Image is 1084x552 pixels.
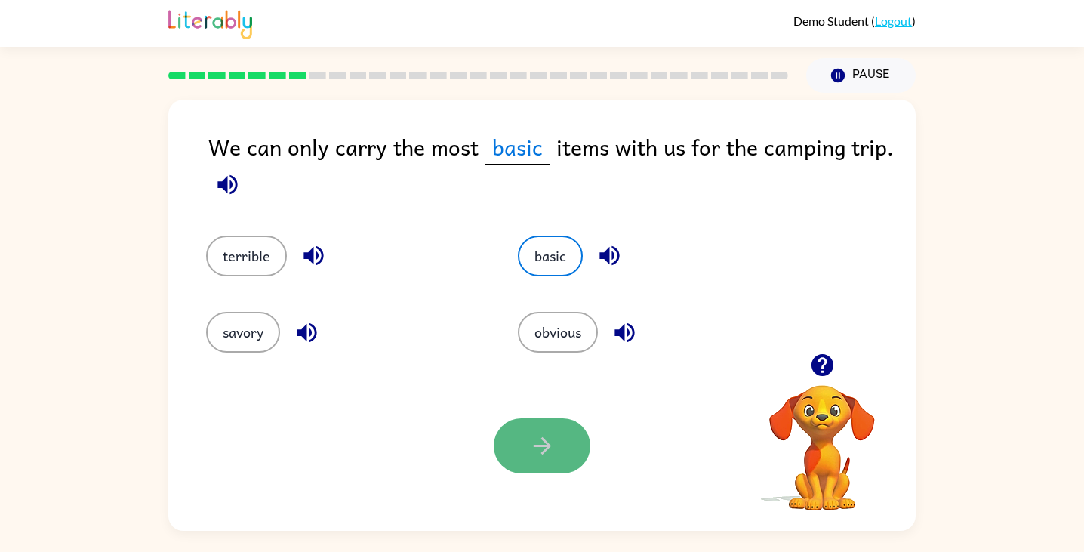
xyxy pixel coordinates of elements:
[518,236,583,276] button: basic
[747,362,898,513] video: Your browser must support playing .mp4 files to use Literably. Please try using another browser.
[875,14,912,28] a: Logout
[206,236,287,276] button: terrible
[793,14,916,28] div: ( )
[518,312,598,353] button: obvious
[485,130,550,165] span: basic
[206,312,280,353] button: savory
[793,14,871,28] span: Demo Student
[806,58,916,93] button: Pause
[168,6,252,39] img: Literably
[208,130,916,205] div: We can only carry the most items with us for the camping trip.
